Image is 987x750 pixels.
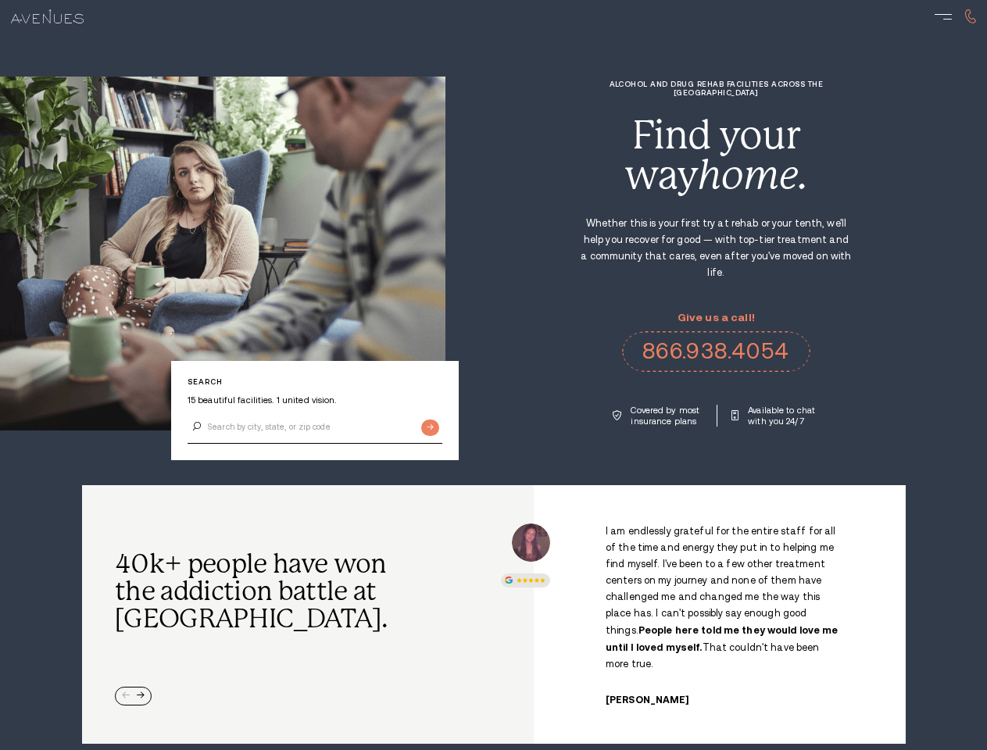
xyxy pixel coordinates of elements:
p: 15 beautiful facilities. 1 united vision. [188,395,442,405]
input: Submit [421,420,439,436]
p: I am endlessly grateful for the entire staff for all of the time and energy they put in to helpin... [606,523,845,673]
p: Whether this is your first try at rehab or your tenth, we'll help you recover for good — with top... [579,216,853,281]
p: Available to chat with you 24/7 [748,405,819,427]
div: Find your way [579,116,853,195]
div: Next slide [137,692,145,700]
a: 866.938.4054 [622,331,810,372]
cite: [PERSON_NAME] [606,695,689,705]
p: Search [188,377,442,386]
strong: People here told me they would love me until I loved myself. [606,624,839,653]
h2: 40k+ people have won the addiction battle at [GEOGRAPHIC_DATA]. [115,551,397,633]
div: / [555,523,883,705]
input: Search by city, state, or zip code [188,411,442,444]
p: Give us a call! [622,312,810,323]
h1: Alcohol and Drug Rehab Facilities across the [GEOGRAPHIC_DATA] [579,80,853,97]
p: Covered by most insurance plans [631,405,702,427]
i: home. [698,152,807,198]
a: Covered by most insurance plans [613,405,702,427]
a: Available to chat with you 24/7 [731,405,819,427]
